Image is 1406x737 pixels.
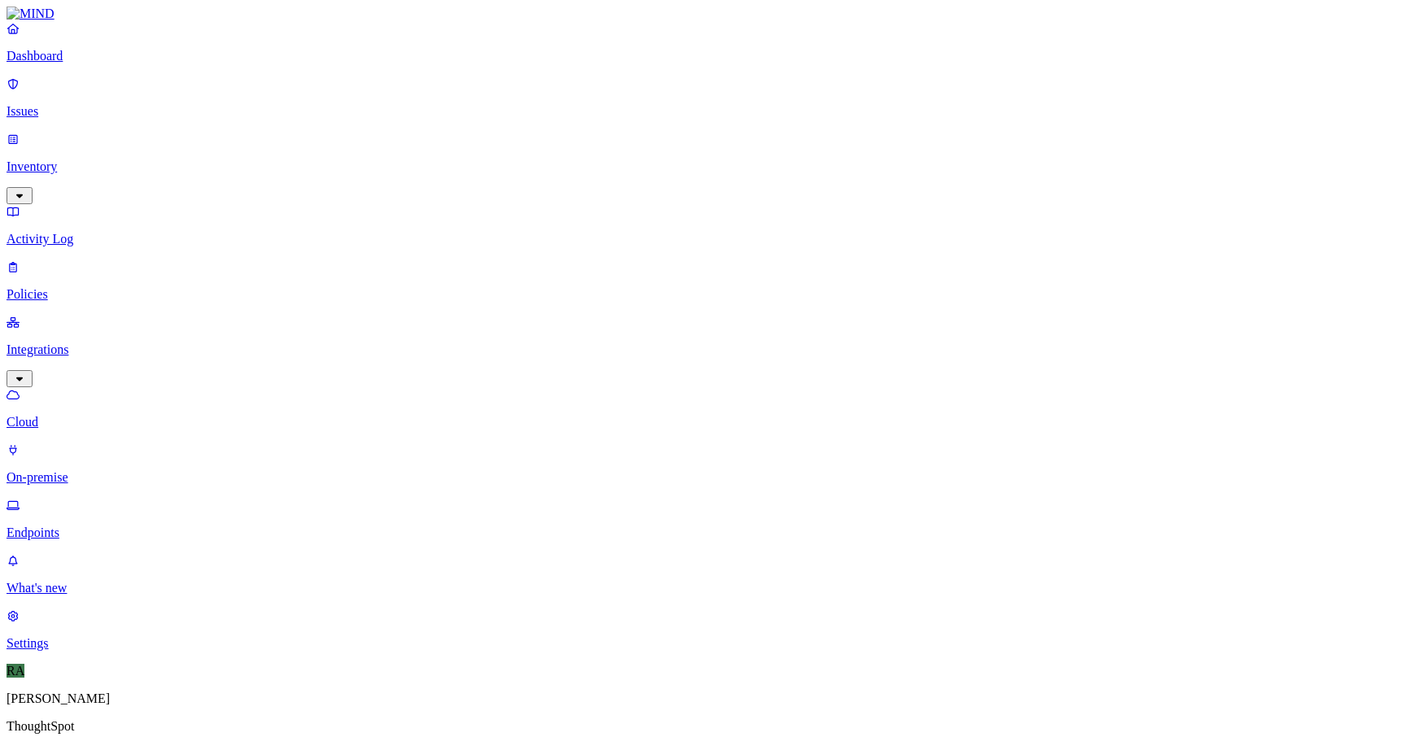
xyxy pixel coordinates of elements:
p: Cloud [7,415,1399,430]
a: MIND [7,7,1399,21]
p: Issues [7,104,1399,119]
p: Inventory [7,159,1399,174]
img: MIND [7,7,55,21]
a: Endpoints [7,498,1399,540]
a: Policies [7,259,1399,302]
p: Policies [7,287,1399,302]
p: Integrations [7,342,1399,357]
a: What's new [7,553,1399,595]
p: [PERSON_NAME] [7,691,1399,706]
a: Cloud [7,387,1399,430]
span: RA [7,664,24,678]
a: Issues [7,76,1399,119]
a: Activity Log [7,204,1399,246]
p: Settings [7,636,1399,651]
a: Inventory [7,132,1399,202]
a: On-premise [7,443,1399,485]
p: Activity Log [7,232,1399,246]
p: Dashboard [7,49,1399,63]
p: Endpoints [7,525,1399,540]
a: Dashboard [7,21,1399,63]
p: What's new [7,581,1399,595]
a: Settings [7,608,1399,651]
p: On-premise [7,470,1399,485]
p: ThoughtSpot [7,719,1399,734]
a: Integrations [7,315,1399,385]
